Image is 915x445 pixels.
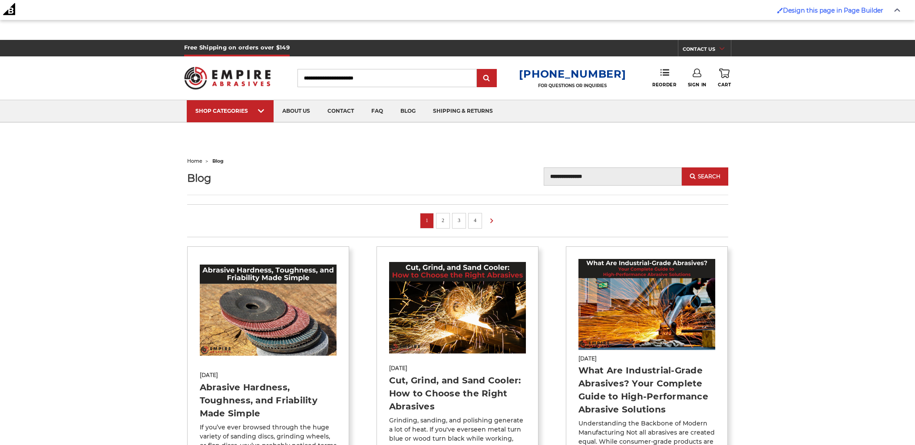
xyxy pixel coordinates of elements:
span: Design this page in Page Builder [783,7,883,14]
a: 1 [423,216,431,225]
span: Cart [718,82,731,88]
span: Sign In [688,82,707,88]
a: contact [319,100,363,122]
a: 2 [439,216,447,225]
a: Reorder [652,69,676,87]
img: Empire Abrasives [184,61,271,95]
span: [DATE] [200,371,337,379]
img: Abrasive Hardness, Toughness, and Friability Made Simple [200,265,337,356]
div: SHOP CATEGORIES [195,108,265,114]
a: faq [363,100,392,122]
a: [PHONE_NUMBER] [519,68,626,80]
a: 4 [471,216,479,225]
img: Enabled brush for page builder edit. [777,7,783,13]
a: about us [274,100,319,122]
a: Cart [718,69,731,88]
input: Submit [478,70,495,87]
img: Cut, Grind, and Sand Cooler: How to Choose the Right Abrasives [389,262,526,353]
a: What Are Industrial-Grade Abrasives? Your Complete Guide to High-Performance Abrasive Solutions [578,365,708,415]
span: blog [212,158,224,164]
a: 3 [455,216,463,225]
a: CONTACT US [683,44,731,56]
span: Search [698,173,720,180]
img: Close Admin Bar [894,8,900,12]
a: Abrasive Hardness, Toughness, and Friability Made Simple [200,382,317,419]
p: FOR QUESTIONS OR INQUIRIES [519,83,626,88]
a: blog [392,100,424,122]
span: [DATE] [578,355,716,363]
a: Enabled brush for page builder edit. Design this page in Page Builder [773,2,888,19]
h1: Blog [187,172,350,184]
h5: Free Shipping on orders over $149 [184,40,290,56]
img: What Are Industrial-Grade Abrasives? Your Complete Guide to High-Performance Abrasive Solutions [578,259,716,350]
span: [DATE] [389,364,526,372]
span: Reorder [652,82,676,88]
a: home [187,158,202,164]
button: Search [682,167,728,186]
a: Cut, Grind, and Sand Cooler: How to Choose the Right Abrasives [389,375,521,412]
a: shipping & returns [424,100,502,122]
